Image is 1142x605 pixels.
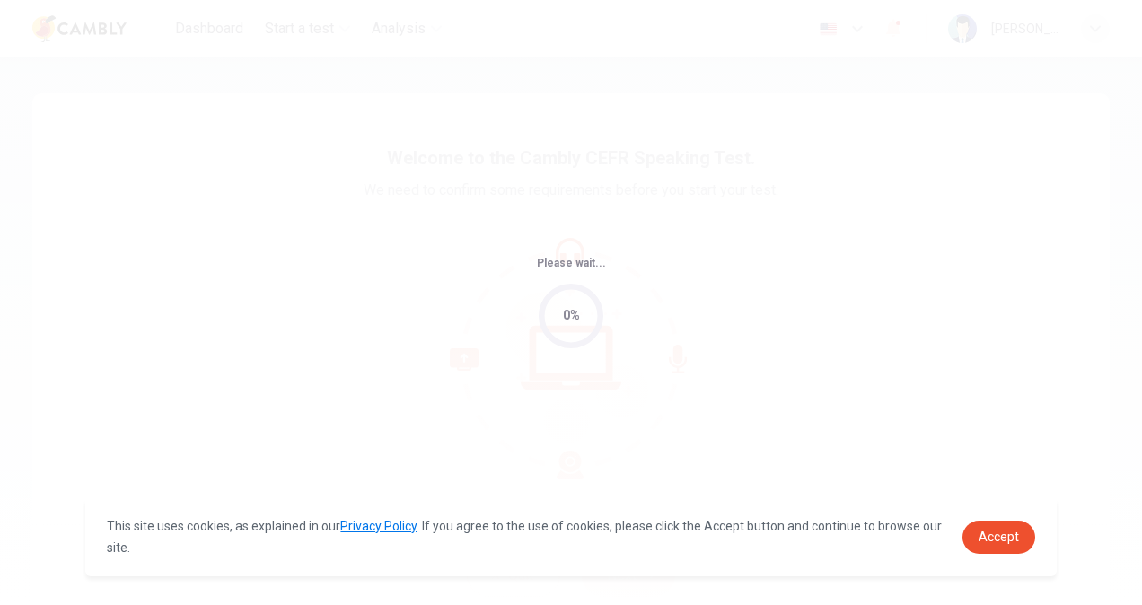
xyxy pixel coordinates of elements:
a: Privacy Policy [340,519,417,533]
span: This site uses cookies, as explained in our . If you agree to the use of cookies, please click th... [107,519,942,555]
a: dismiss cookie message [962,521,1035,554]
span: Please wait... [537,257,606,269]
div: 0% [563,305,580,326]
div: cookieconsent [85,497,1056,576]
span: Accept [979,530,1019,544]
